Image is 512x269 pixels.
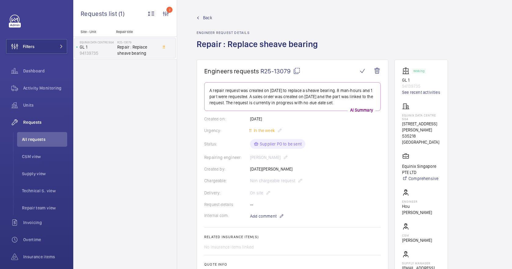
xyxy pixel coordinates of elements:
p: [PERSON_NAME] [402,237,432,243]
p: Equinix Data Centre SG4 [80,40,115,44]
span: Back [203,15,212,21]
p: Repair title [116,30,156,34]
p: AI Summary [348,107,376,113]
span: Filters [23,43,34,50]
span: All requests [22,136,67,142]
p: [STREET_ADDRESS][PERSON_NAME] [402,121,440,133]
span: Repair team view [22,205,67,211]
p: GL 1 [402,77,440,83]
p: Supply manager [402,261,440,265]
h2: Quote info [204,262,381,267]
span: CSM view [22,153,67,160]
p: Working [413,70,424,72]
h2: Related insurance item(s) [204,235,381,239]
a: See recent activities [402,89,440,95]
span: Invoicing [23,219,67,226]
span: Insurance items [23,254,67,260]
h1: Repair : Replace sheave bearing [197,39,321,60]
p: 94139735 [80,50,115,56]
p: A repair request was created on [DATE] to replace a sheave bearing. 8 man-hours and 1 part were r... [209,87,376,106]
a: Comprehensive [402,175,440,182]
p: Equinix Singapore PTE LTD [402,163,440,175]
p: 94139735 [402,83,440,89]
p: CSM [402,234,432,237]
span: Repair : Replace sheave bearing [117,44,158,56]
p: Hou [PERSON_NAME] [402,203,440,216]
h2: R25-13079 [117,40,158,44]
h2: Engineer request details [197,31,321,35]
span: Requests list [81,10,118,17]
button: Filters [6,39,67,54]
span: Dashboard [23,68,67,74]
span: Units [23,102,67,108]
p: GL 1 [80,44,115,50]
span: Requests [23,119,67,125]
p: Engineer [402,200,440,203]
span: R25-13079 [260,67,300,75]
p: Equinix Data Centre SG4 [402,113,440,121]
span: Supply view [22,171,67,177]
span: Add comment [250,213,277,219]
span: Activity Monitoring [23,85,67,91]
span: Engineers requests [204,67,259,75]
span: Technical S. view [22,188,67,194]
p: 535218 [GEOGRAPHIC_DATA] [402,133,440,145]
span: Overtime [23,237,67,243]
img: elevator.svg [402,67,412,75]
p: Site - Unit [73,30,114,34]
